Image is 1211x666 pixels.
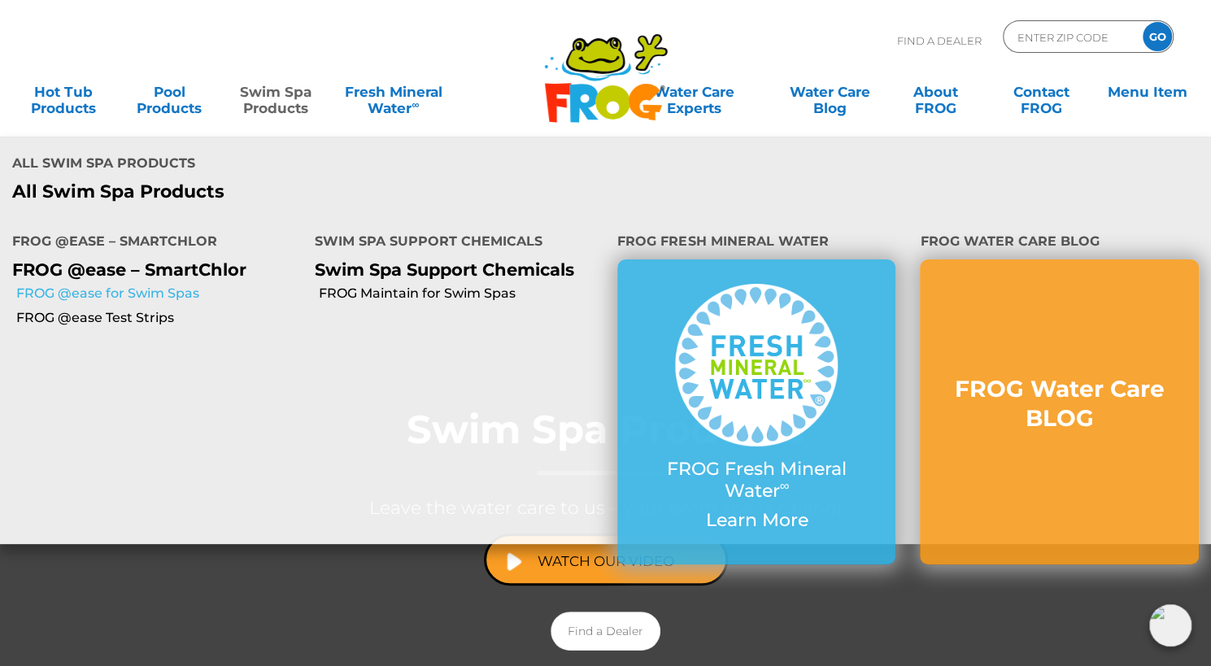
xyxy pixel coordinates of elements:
[617,227,895,259] h4: FROG Fresh Mineral Water
[334,76,452,108] a: Fresh MineralWater∞
[650,510,863,531] p: Learn More
[12,259,290,280] p: FROG @ease – SmartChlor
[1143,22,1172,51] input: GO
[551,612,660,651] a: Find a Dealer
[12,227,290,259] h4: FROG @ease – SmartChlor
[952,374,1165,450] a: FROG Water Care BLOG
[16,76,111,108] a: Hot TubProducts
[617,76,770,108] a: Water CareExperts
[650,459,863,502] p: FROG Fresh Mineral Water
[315,259,574,280] a: Swim Spa Support Chemicals
[952,374,1165,433] h3: FROG Water Care BLOG
[122,76,216,108] a: PoolProducts
[16,309,303,327] a: FROG @ease Test Strips
[484,533,728,585] a: Watch Our Video
[1016,25,1126,49] input: Zip Code Form
[920,227,1198,259] h4: FROG Water Care BLOG
[897,20,982,61] p: Find A Dealer
[995,76,1089,108] a: ContactFROG
[782,76,877,108] a: Water CareBlog
[412,98,419,111] sup: ∞
[12,149,593,181] h4: All Swim Spa Products
[16,285,303,303] a: FROG @ease for Swim Spas
[319,285,605,303] a: FROG Maintain for Swim Spas
[315,227,593,259] h4: Swim Spa Support Chemicals
[229,76,323,108] a: Swim SpaProducts
[780,477,790,494] sup: ∞
[1100,76,1195,108] a: Menu Item
[650,284,863,539] a: FROG Fresh Mineral Water∞ Learn More
[1149,604,1191,646] img: openIcon
[888,76,982,108] a: AboutFROG
[12,181,593,202] a: All Swim Spa Products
